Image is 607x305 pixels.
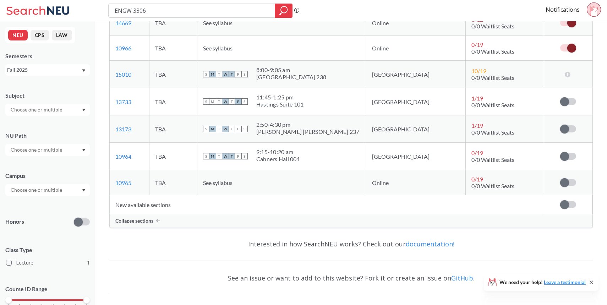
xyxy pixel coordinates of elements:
div: Dropdown arrow [5,144,90,156]
span: S [241,98,248,105]
div: Fall 2025Dropdown arrow [5,64,90,76]
span: 0/0 Waitlist Seats [471,183,514,189]
span: 1 / 19 [471,122,483,129]
div: magnifying glass [275,4,292,18]
a: 15010 [115,71,131,78]
span: T [216,153,222,159]
span: 1 / 19 [471,95,483,102]
a: Notifications [546,6,580,13]
span: 0 / 19 [471,149,483,156]
div: Semesters [5,52,90,60]
span: 0/0 Waitlist Seats [471,23,514,29]
div: NU Path [5,132,90,140]
span: S [241,153,248,159]
span: We need your help! [499,280,586,285]
span: F [235,98,241,105]
div: [GEOGRAPHIC_DATA] 238 [256,73,326,81]
span: T [229,153,235,159]
span: See syllabus [203,20,233,26]
span: 0/0 Waitlist Seats [471,129,514,136]
a: 10965 [115,179,131,186]
button: CPS [31,30,49,40]
a: 10964 [115,153,131,160]
td: TBA [149,170,197,195]
span: M [209,98,216,105]
span: W [222,153,229,159]
div: Collapse sections [110,214,592,228]
td: TBA [149,10,197,36]
div: See an issue or want to add to this website? Fork it or create an issue on . [109,268,593,288]
div: 2:50 - 4:30 pm [256,121,360,128]
span: S [241,126,248,132]
div: Interested in how SearchNEU works? Check out our [109,234,593,254]
div: Fall 2025 [7,66,81,74]
span: F [235,71,241,77]
td: TBA [149,88,197,115]
span: S [241,71,248,77]
span: 1 [87,259,90,267]
span: M [209,153,216,159]
input: Choose one or multiple [7,105,67,114]
td: [GEOGRAPHIC_DATA] [366,143,465,170]
span: T [216,71,222,77]
a: GitHub [451,274,473,282]
div: 11:45 - 1:25 pm [256,94,304,101]
span: S [203,126,209,132]
div: 9:15 - 10:20 am [256,148,300,156]
span: T [216,126,222,132]
span: W [222,126,229,132]
span: Class Type [5,246,90,254]
button: NEU [8,30,28,40]
p: Honors [5,218,24,226]
p: Course ID Range [5,285,90,293]
span: S [203,153,209,159]
a: documentation! [406,240,454,248]
span: 0 / 19 [471,176,483,183]
td: [GEOGRAPHIC_DATA] [366,88,465,115]
div: 8:00 - 9:05 am [256,66,326,73]
td: [GEOGRAPHIC_DATA] [366,115,465,143]
svg: Dropdown arrow [82,109,86,111]
span: M [209,126,216,132]
button: LAW [52,30,72,40]
span: See syllabus [203,179,233,186]
svg: magnifying glass [279,6,288,16]
input: Choose one or multiple [7,186,67,194]
span: M [209,71,216,77]
svg: Dropdown arrow [82,189,86,192]
span: 10 / 19 [471,67,486,74]
input: Choose one or multiple [7,146,67,154]
span: T [229,126,235,132]
td: TBA [149,36,197,61]
td: Online [366,170,465,195]
span: 0/0 Waitlist Seats [471,102,514,108]
div: Dropdown arrow [5,184,90,196]
span: W [222,98,229,105]
a: 13173 [115,126,131,132]
div: Cahners Hall 001 [256,156,300,163]
a: 10966 [115,45,131,51]
a: Leave a testimonial [544,279,586,285]
span: T [229,71,235,77]
span: F [235,153,241,159]
div: Campus [5,172,90,180]
td: [GEOGRAPHIC_DATA] [366,61,465,88]
div: Hastings Suite 101 [256,101,304,108]
td: Online [366,36,465,61]
span: 0/0 Waitlist Seats [471,48,514,55]
span: T [216,98,222,105]
span: S [203,98,209,105]
div: Dropdown arrow [5,104,90,116]
span: See syllabus [203,45,233,51]
td: TBA [149,115,197,143]
span: S [203,71,209,77]
span: 0/0 Waitlist Seats [471,156,514,163]
span: W [222,71,229,77]
a: 14669 [115,20,131,26]
span: 0/0 Waitlist Seats [471,74,514,81]
div: [PERSON_NAME] [PERSON_NAME] 237 [256,128,360,135]
svg: Dropdown arrow [82,149,86,152]
a: 13733 [115,98,131,105]
td: TBA [149,143,197,170]
label: Lecture [6,258,90,267]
